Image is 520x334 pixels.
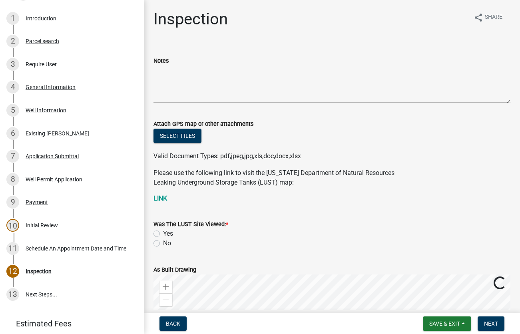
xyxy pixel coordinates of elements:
div: Introduction [26,16,56,21]
button: Save & Exit [423,316,471,331]
label: No [163,239,171,248]
div: Require User [26,62,57,67]
div: 6 [6,127,19,140]
div: 1 [6,12,19,25]
button: Next [478,316,504,331]
div: 12 [6,265,19,278]
label: Yes [163,229,173,239]
label: Attach GPS map or other attachments [153,121,253,127]
span: Next [484,320,498,327]
p: Please use the following link to visit the [US_STATE] Department of Natural Resources Leaking Und... [153,168,510,187]
div: Well Permit Application [26,177,82,182]
div: 5 [6,104,19,117]
span: Save & Exit [429,320,460,327]
i: share [474,13,483,22]
label: Notes [153,58,169,64]
div: 13 [6,288,19,301]
div: 11 [6,242,19,255]
div: 9 [6,196,19,209]
div: Inspection [26,268,52,274]
a: Estimated Fees [6,316,131,332]
h1: Inspection [153,10,228,29]
button: Select files [153,129,201,143]
div: Zoom in [159,280,172,293]
div: 8 [6,173,19,186]
div: Zoom out [159,293,172,306]
div: Payment [26,199,48,205]
div: 10 [6,219,19,232]
div: 7 [6,150,19,163]
label: As Built Drawing [153,267,196,273]
div: Schedule An Appointment Date and Time [26,246,126,251]
div: Parcel search [26,38,59,44]
label: Was The LUST Site Viewed: [153,222,228,227]
button: shareShare [467,10,509,25]
a: LINK [153,195,167,202]
div: General Information [26,84,76,90]
span: Back [166,320,180,327]
div: 2 [6,35,19,48]
div: Well Information [26,107,66,113]
button: Back [159,316,187,331]
div: Application Submittal [26,153,79,159]
span: Share [485,13,502,22]
div: 4 [6,81,19,93]
div: 3 [6,58,19,71]
div: Initial Review [26,223,58,228]
span: Valid Document Types: pdf,jpeg,jpg,xls,doc,docx,xlsx [153,152,301,160]
div: Existing [PERSON_NAME] [26,131,89,136]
